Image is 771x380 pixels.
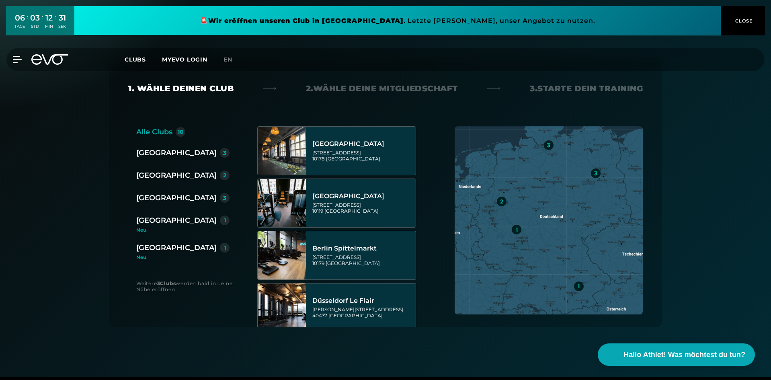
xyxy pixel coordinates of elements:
[136,280,241,292] div: Weitere werden bald in deiner Nähe eröffnen
[258,283,306,332] img: Düsseldorf Le Flair
[312,244,413,253] div: Berlin Spittelmarkt
[42,13,43,34] div: :
[598,343,755,366] button: Hallo Athlet! Was möchtest du tun?
[136,215,217,226] div: [GEOGRAPHIC_DATA]
[312,150,413,162] div: [STREET_ADDRESS] 10178 [GEOGRAPHIC_DATA]
[224,218,226,223] div: 1
[160,280,176,286] strong: Clubs
[136,147,217,158] div: [GEOGRAPHIC_DATA]
[14,24,25,29] div: TAGE
[578,283,580,289] div: 1
[306,83,458,94] div: 2. Wähle deine Mitgliedschaft
[128,83,234,94] div: 1. Wähle deinen Club
[125,56,146,63] span: Clubs
[455,126,643,314] img: map
[178,129,184,135] div: 10
[55,13,56,34] div: :
[45,12,53,24] div: 12
[258,231,306,279] img: Berlin Spittelmarkt
[224,245,226,251] div: 1
[223,150,226,156] div: 3
[136,192,217,203] div: [GEOGRAPHIC_DATA]
[136,126,172,138] div: Alle Clubs
[136,242,217,253] div: [GEOGRAPHIC_DATA]
[721,6,765,35] button: CLOSE
[58,12,66,24] div: 31
[623,349,745,360] span: Hallo Athlet! Was möchtest du tun?
[312,140,413,148] div: [GEOGRAPHIC_DATA]
[530,83,643,94] div: 3. Starte dein Training
[312,297,413,305] div: Düsseldorf Le Flair
[30,24,40,29] div: STD
[30,12,40,24] div: 03
[594,170,597,176] div: 3
[733,17,753,25] span: CLOSE
[136,170,217,181] div: [GEOGRAPHIC_DATA]
[45,24,53,29] div: MIN
[223,173,226,178] div: 2
[258,127,306,175] img: Berlin Alexanderplatz
[14,12,25,24] div: 06
[125,55,162,63] a: Clubs
[224,55,242,64] a: en
[516,227,518,232] div: 1
[162,56,207,63] a: MYEVO LOGIN
[312,306,413,318] div: [PERSON_NAME][STREET_ADDRESS] 40477 [GEOGRAPHIC_DATA]
[312,202,413,214] div: [STREET_ADDRESS] 10119 [GEOGRAPHIC_DATA]
[58,24,66,29] div: SEK
[312,254,413,266] div: [STREET_ADDRESS] 10179 [GEOGRAPHIC_DATA]
[136,228,236,232] div: Neu
[27,13,28,34] div: :
[224,56,232,63] span: en
[258,179,306,227] img: Berlin Rosenthaler Platz
[223,195,226,201] div: 3
[500,199,503,204] div: 2
[157,280,160,286] strong: 3
[136,255,230,260] div: Neu
[547,142,550,148] div: 3
[312,192,413,200] div: [GEOGRAPHIC_DATA]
